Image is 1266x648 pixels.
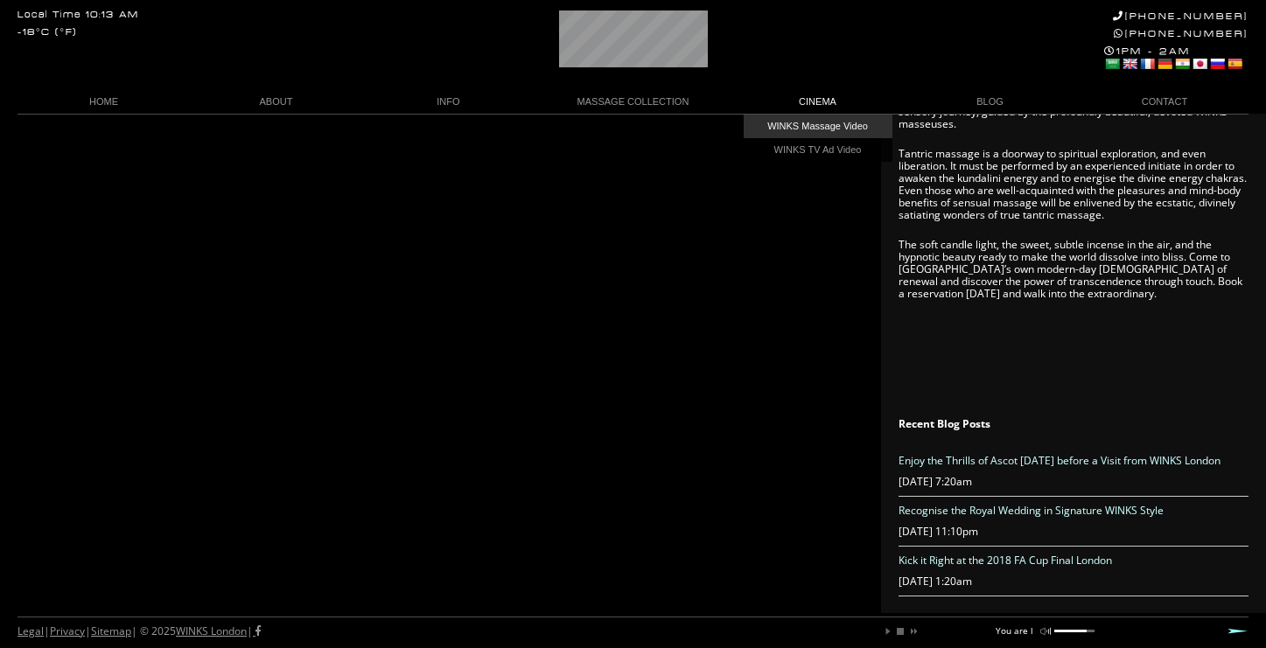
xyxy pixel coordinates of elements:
[176,624,247,638] a: WINKS London
[899,239,1249,300] p: The soft candle light, the sweet, subtle incense in the air, and the hypnotic beauty ready to mak...
[17,10,139,20] div: Local Time 10:13 AM
[899,419,1249,429] h3: Recent Blog Posts
[362,90,535,114] a: INFO
[899,453,1221,468] a: Enjoy the Thrills of Ascot [DATE] before a Visit from WINKS London
[17,90,190,114] a: HOME
[899,503,1164,518] a: Recognise the Royal Wedding in Signature WINKS Style
[899,69,1249,130] p: Londoners and guests of the city can experience authentic tantric massage with WINKS. For seekers...
[904,90,1076,114] a: BLOG
[744,115,892,138] a: WINKS Massage Video
[731,90,904,114] a: CINEMA
[50,624,85,638] a: Privacy
[1122,57,1137,71] a: English
[17,624,44,638] a: Legal
[895,626,906,637] a: stop
[1174,57,1190,71] a: Hindi
[1209,57,1225,71] a: Russian
[899,553,1112,568] a: Kick it Right at the 2018 FA Cup Final London
[1227,57,1242,71] a: Spanish
[1076,90,1249,114] a: CONTACT
[899,447,1249,497] li: [DATE] 7:20am
[899,547,1249,596] li: [DATE] 1:20am
[1114,28,1249,39] a: [PHONE_NUMBER]
[190,90,362,114] a: ABOUT
[1113,10,1249,22] a: [PHONE_NUMBER]
[1104,45,1249,73] div: 1PM - 2AM
[535,90,731,114] a: MASSAGE COLLECTION
[907,626,918,637] a: next
[91,624,131,638] a: Sitemap
[1228,628,1249,634] a: Next
[899,148,1249,221] p: Tantric massage is a doorway to spiritual exploration, and even liberation. It must be performed ...
[1192,57,1207,71] a: Japanese
[1040,626,1051,637] a: mute
[17,28,77,38] div: -18°C (°F)
[1139,57,1155,71] a: French
[744,138,892,162] a: WINKS TV Ad Video
[1157,57,1172,71] a: German
[17,617,261,645] div: | | | © 2025 |
[996,626,1227,635] p: You are listening to WINKS Mix Vol. 1 ..... MIDDLE PATH
[1104,57,1120,71] a: Arabic
[883,626,893,637] a: play
[899,497,1249,547] li: [DATE] 11:10pm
